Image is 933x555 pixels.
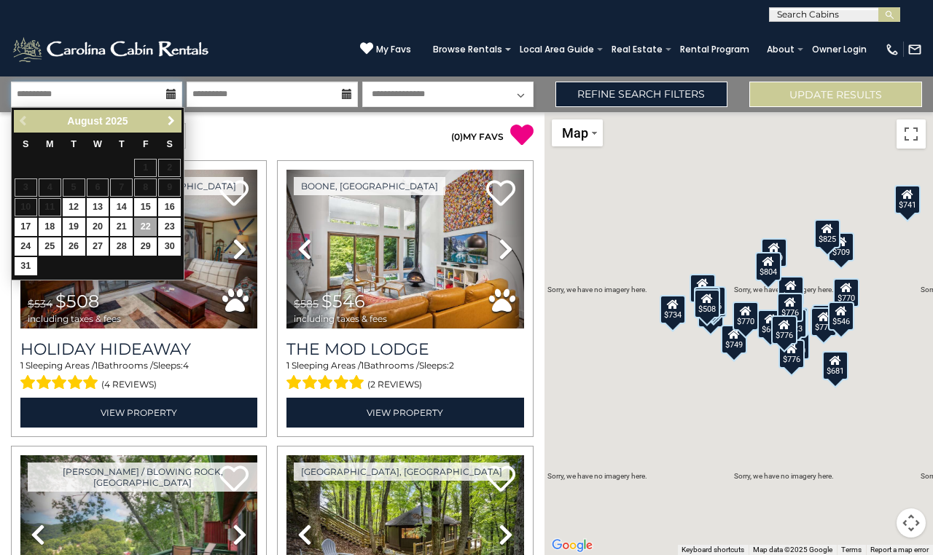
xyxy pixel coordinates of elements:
[162,112,180,130] a: Next
[690,274,716,303] div: $617
[376,43,411,56] span: My Favs
[110,218,133,236] a: 21
[294,177,445,195] a: Boone, [GEOGRAPHIC_DATA]
[134,237,157,256] a: 29
[286,359,523,394] div: Sleeping Areas / Bathrooms / Sleeps:
[15,237,37,256] a: 24
[894,185,921,214] div: $741
[95,360,98,371] span: 1
[183,360,189,371] span: 4
[673,39,757,60] a: Rental Program
[562,125,588,141] span: Map
[110,237,133,256] a: 28
[158,218,181,236] a: 23
[87,237,109,256] a: 27
[28,462,257,492] a: [PERSON_NAME] / Blowing Rock, [GEOGRAPHIC_DATA]
[294,314,387,323] span: including taxes & fees
[841,546,862,554] a: Terms
[733,302,759,331] div: $770
[15,218,37,236] a: 17
[814,219,840,248] div: $825
[813,304,839,334] div: $739
[829,302,855,331] div: $546
[11,35,213,64] img: White-1-2.png
[885,42,899,57] img: phone-regular-white.png
[451,131,463,142] span: ( )
[870,546,929,554] a: Report a map error
[46,139,54,149] span: Monday
[165,115,177,127] span: Next
[134,198,157,216] a: 15
[660,295,686,324] div: $734
[552,119,603,146] button: Change map style
[143,139,149,149] span: Friday
[721,325,747,354] div: $749
[20,360,23,371] span: 1
[548,536,596,555] a: Open this area in Google Maps (opens a new window)
[749,82,922,107] button: Update Results
[93,139,102,149] span: Wednesday
[361,360,364,371] span: 1
[449,360,454,371] span: 2
[805,39,874,60] a: Owner Login
[63,218,85,236] a: 19
[694,289,720,318] div: $508
[67,115,102,127] span: August
[20,339,257,359] a: Holiday Hideaway
[286,339,523,359] a: The Mod Lodge
[451,131,504,142] a: (0)MY FAVS
[15,257,37,275] a: 31
[753,546,832,554] span: Map data ©2025 Google
[87,198,109,216] a: 13
[486,464,515,495] a: Add to favorites
[897,119,926,149] button: Toggle fullscreen view
[367,375,422,394] span: (2 reviews)
[286,170,523,328] img: thumbnail_167016859.jpeg
[158,237,181,256] a: 30
[55,291,99,312] span: $508
[294,462,510,481] a: [GEOGRAPHIC_DATA], [GEOGRAPHIC_DATA]
[63,198,85,216] a: 12
[757,310,784,339] div: $664
[426,39,510,60] a: Browse Rentals
[512,39,601,60] a: Local Area Guide
[907,42,922,57] img: mail-regular-white.png
[105,115,128,127] span: 2025
[604,39,670,60] a: Real Estate
[39,237,61,256] a: 25
[760,39,802,60] a: About
[87,218,109,236] a: 20
[777,293,803,322] div: $776
[134,218,157,236] a: 22
[486,178,515,210] a: Add to favorites
[778,276,804,305] div: $714
[811,307,837,336] div: $774
[110,198,133,216] a: 14
[286,360,289,371] span: 1
[360,42,411,57] a: My Favs
[101,375,157,394] span: (4 reviews)
[63,237,85,256] a: 26
[548,536,596,555] img: Google
[833,278,859,307] div: $770
[555,82,728,107] a: Refine Search Filters
[158,198,181,216] a: 16
[823,351,849,380] div: $681
[119,139,125,149] span: Thursday
[682,545,744,555] button: Keyboard shortcuts
[694,287,720,316] div: $780
[23,139,28,149] span: Sunday
[778,339,805,369] div: $776
[71,139,77,149] span: Tuesday
[761,238,787,267] div: $759
[167,139,173,149] span: Saturday
[294,297,319,310] span: $585
[828,232,854,261] div: $709
[20,359,257,394] div: Sleeping Areas / Bathrooms / Sleeps:
[28,314,121,323] span: including taxes & fees
[28,297,52,310] span: $534
[321,291,365,312] span: $546
[39,218,61,236] a: 18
